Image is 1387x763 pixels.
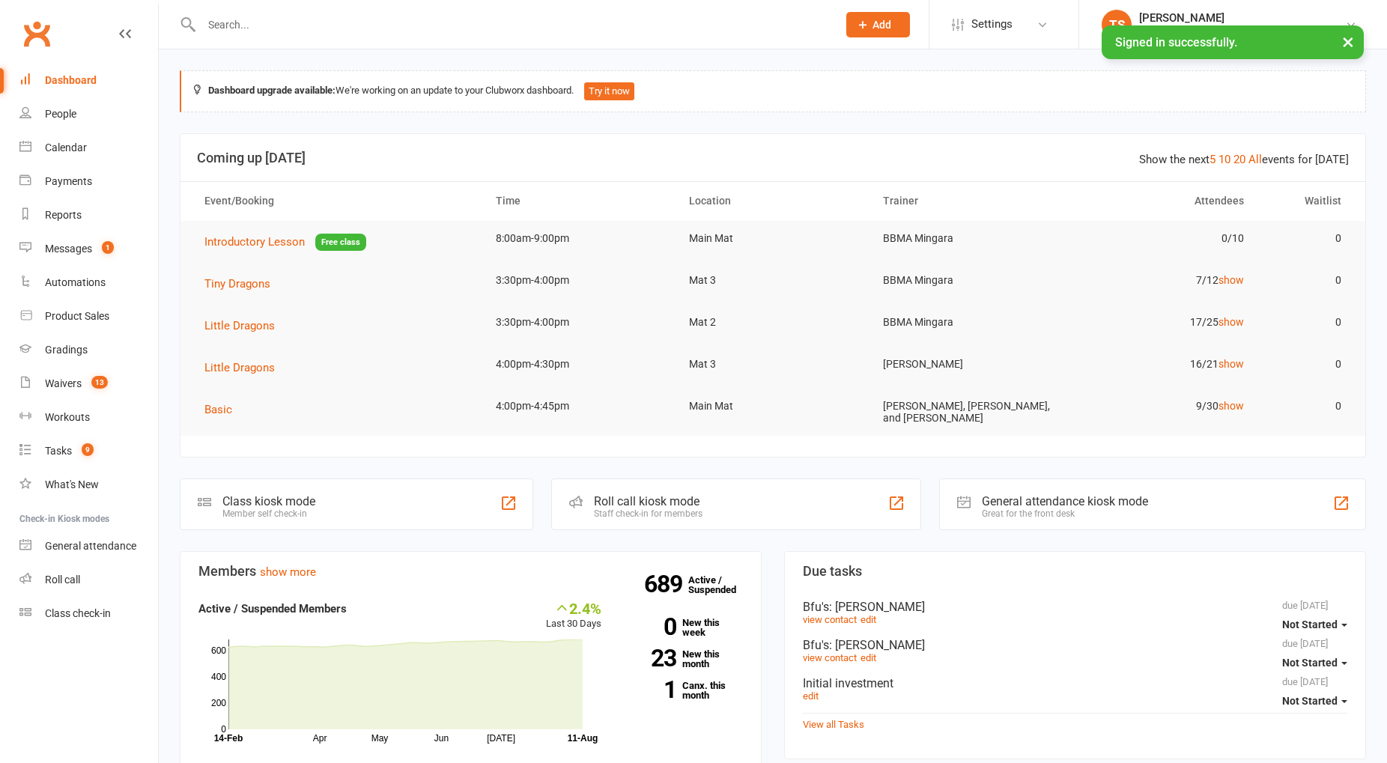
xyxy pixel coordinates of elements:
[829,600,925,614] span: : [PERSON_NAME]
[1282,611,1347,638] button: Not Started
[1218,400,1244,412] a: show
[260,565,316,579] a: show more
[45,209,82,221] div: Reports
[204,275,281,293] button: Tiny Dragons
[82,443,94,456] span: 9
[1218,316,1244,328] a: show
[1257,305,1354,340] td: 0
[1282,618,1338,630] span: Not Started
[624,681,743,700] a: 1Canx. this month
[204,401,243,419] button: Basic
[482,221,676,256] td: 8:00am-9:00pm
[19,563,158,597] a: Roll call
[45,445,72,457] div: Tasks
[803,690,819,702] a: edit
[91,376,108,389] span: 13
[1139,151,1349,168] div: Show the next events for [DATE]
[1063,305,1257,340] td: 17/25
[869,263,1063,298] td: BBMA Mingara
[676,182,869,220] th: Location
[19,367,158,401] a: Waivers 13
[45,478,99,490] div: What's New
[546,600,601,632] div: Last 30 Days
[624,615,676,638] strong: 0
[971,7,1013,41] span: Settings
[204,317,285,335] button: Little Dragons
[1063,263,1257,298] td: 7/12
[222,508,315,519] div: Member self check-in
[19,333,158,367] a: Gradings
[1218,274,1244,286] a: show
[315,234,366,251] span: Free class
[1218,358,1244,370] a: show
[482,305,676,340] td: 3:30pm-4:00pm
[19,266,158,300] a: Automations
[546,600,601,616] div: 2.4%
[1139,25,1345,38] div: Black Belt Martial Arts [GEOGRAPHIC_DATA]
[204,235,305,249] span: Introductory Lesson
[482,389,676,424] td: 4:00pm-4:45pm
[45,142,87,153] div: Calendar
[204,319,275,332] span: Little Dragons
[204,359,285,377] button: Little Dragons
[803,638,1347,652] div: Bfu's
[1282,657,1338,669] span: Not Started
[676,347,869,382] td: Mat 3
[19,597,158,630] a: Class kiosk mode
[19,300,158,333] a: Product Sales
[19,401,158,434] a: Workouts
[676,305,869,340] td: Mat 2
[803,564,1347,579] h3: Due tasks
[204,233,366,252] button: Introductory LessonFree class
[594,508,702,519] div: Staff check-in for members
[19,434,158,468] a: Tasks 9
[222,494,315,508] div: Class kiosk mode
[829,638,925,652] span: : [PERSON_NAME]
[208,85,336,96] strong: Dashboard upgrade available:
[1282,687,1347,714] button: Not Started
[1233,153,1245,166] a: 20
[624,678,676,701] strong: 1
[191,182,482,220] th: Event/Booking
[45,175,92,187] div: Payments
[982,508,1148,519] div: Great for the front desk
[19,131,158,165] a: Calendar
[45,574,80,586] div: Roll call
[1248,153,1262,166] a: All
[846,12,910,37] button: Add
[204,277,270,291] span: Tiny Dragons
[1282,649,1347,676] button: Not Started
[180,70,1366,112] div: We're working on an update to your Clubworx dashboard.
[19,97,158,131] a: People
[1282,695,1338,707] span: Not Started
[803,719,864,730] a: View all Tasks
[869,305,1063,340] td: BBMA Mingara
[624,649,743,669] a: 23New this month
[198,602,347,615] strong: Active / Suspended Members
[644,573,688,595] strong: 689
[861,652,876,663] a: edit
[1257,221,1354,256] td: 0
[482,347,676,382] td: 4:00pm-4:30pm
[45,276,106,288] div: Automations
[1063,347,1257,382] td: 16/21
[1139,11,1345,25] div: [PERSON_NAME]
[1063,182,1257,220] th: Attendees
[872,19,891,31] span: Add
[1257,389,1354,424] td: 0
[19,64,158,97] a: Dashboard
[19,468,158,502] a: What's New
[803,614,857,625] a: view contact
[861,614,876,625] a: edit
[1115,35,1237,49] span: Signed in successfully.
[19,165,158,198] a: Payments
[45,344,88,356] div: Gradings
[198,564,743,579] h3: Members
[1210,153,1215,166] a: 5
[45,310,109,322] div: Product Sales
[1257,263,1354,298] td: 0
[803,652,857,663] a: view contact
[197,14,827,35] input: Search...
[45,607,111,619] div: Class check-in
[869,221,1063,256] td: BBMA Mingara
